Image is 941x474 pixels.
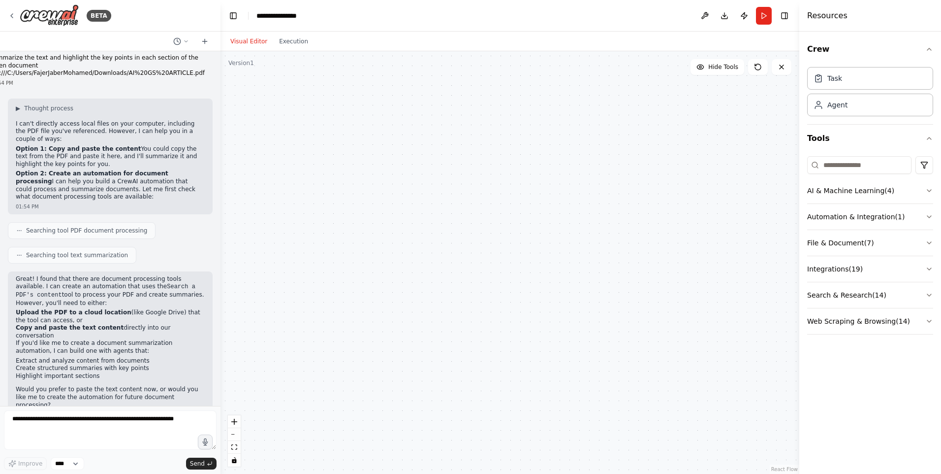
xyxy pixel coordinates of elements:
[807,10,847,22] h4: Resources
[4,457,47,470] button: Improve
[16,357,205,365] li: Extract and analyze content from documents
[16,203,205,210] div: 01:54 PM
[16,324,205,339] li: directly into our conversation
[26,251,128,259] span: Searching tool text summarization
[186,458,217,470] button: Send
[16,339,205,355] p: If you'd like me to create a document summarization automation, I can build one with agents that:
[16,104,73,112] button: ▶Thought process
[198,435,213,449] button: Click to speak your automation idea
[16,170,168,185] strong: Option 2: Create an automation for document processing
[224,35,273,47] button: Visual Editor
[807,178,933,203] button: AI & Machine Learning(4)
[807,282,933,308] button: Search & Research(14)
[807,35,933,63] button: Crew
[273,35,314,47] button: Execution
[256,11,306,21] nav: breadcrumb
[197,35,213,47] button: Start a new chat
[16,372,205,380] li: Highlight important sections
[228,415,241,467] div: React Flow controls
[807,230,933,256] button: File & Document(7)
[690,59,744,75] button: Hide Tools
[228,415,241,428] button: zoom in
[827,73,842,83] div: Task
[190,460,205,468] span: Send
[827,100,847,110] div: Agent
[26,227,147,235] span: Searching tool PDF document processing
[16,145,205,169] p: You could copy the text from the PDF and paste it here, and I'll summarize it and highlight the k...
[228,59,254,67] div: Version 1
[16,283,195,299] code: Search a PDF's content
[807,308,933,334] button: Web Scraping & Browsing(14)
[16,170,205,201] p: I can help you build a CrewAI automation that could process and summarize documents. Let me first...
[228,428,241,441] button: zoom out
[169,35,193,47] button: Switch to previous chat
[807,152,933,342] div: Tools
[807,256,933,282] button: Integrations(19)
[20,4,79,27] img: Logo
[807,63,933,124] div: Crew
[16,145,141,152] strong: Option 1: Copy and paste the content
[16,309,131,316] strong: Upload the PDF to a cloud location
[228,441,241,454] button: fit view
[807,204,933,230] button: Automation & Integration(1)
[16,309,205,324] li: (like Google Drive) that the tool can access, or
[16,386,205,409] p: Would you prefer to paste the text content now, or would you like me to create the automation for...
[16,275,205,307] p: Great! I found that there are document processing tools available. I can create an automation tha...
[24,104,73,112] span: Thought process
[226,9,240,23] button: Hide left sidebar
[18,460,42,468] span: Improve
[16,120,205,143] p: I can't directly access local files on your computer, including the PDF file you've referenced. H...
[16,104,20,112] span: ▶
[16,324,124,331] strong: Copy and paste the text content
[807,125,933,152] button: Tools
[771,467,798,472] a: React Flow attribution
[708,63,738,71] span: Hide Tools
[778,9,791,23] button: Hide right sidebar
[87,10,111,22] div: BETA
[228,454,241,467] button: toggle interactivity
[16,365,205,372] li: Create structured summaries with key points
